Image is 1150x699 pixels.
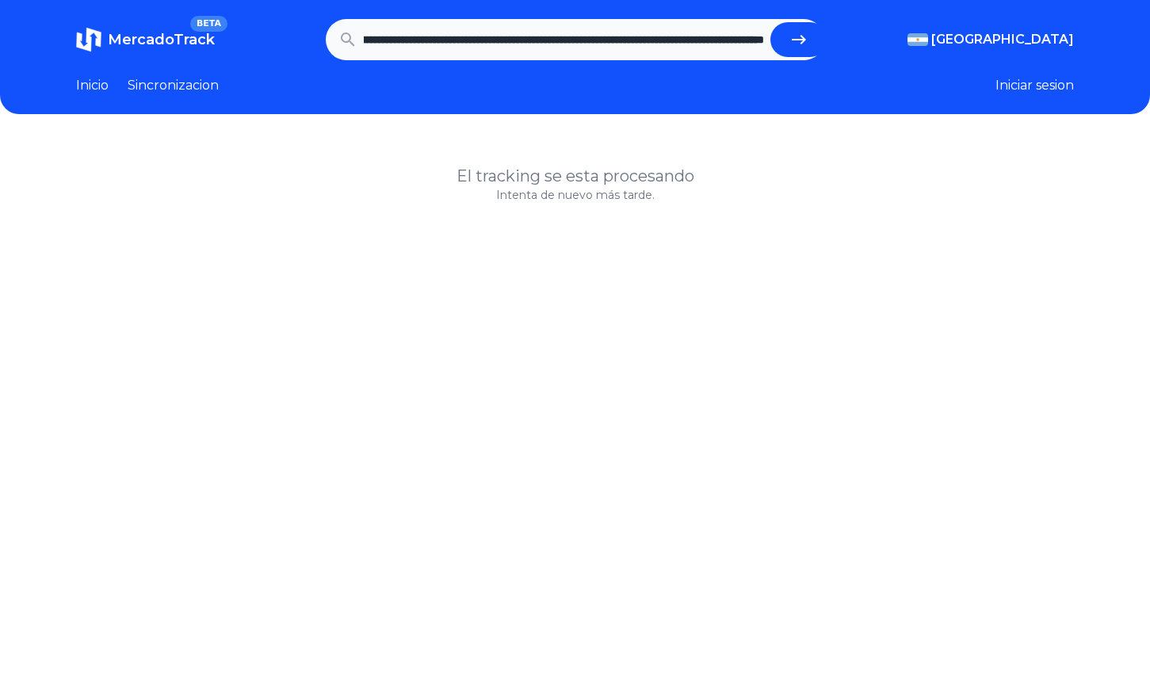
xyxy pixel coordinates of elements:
a: Sincronizacion [128,76,219,95]
p: Intenta de nuevo más tarde. [76,187,1074,203]
a: Inicio [76,76,109,95]
button: [GEOGRAPHIC_DATA] [907,30,1074,49]
a: MercadoTrackBETA [76,27,215,52]
span: MercadoTrack [108,31,215,48]
button: Iniciar sesion [995,76,1074,95]
span: [GEOGRAPHIC_DATA] [931,30,1074,49]
span: BETA [190,16,227,32]
h1: El tracking se esta procesando [76,165,1074,187]
img: Argentina [907,33,928,46]
img: MercadoTrack [76,27,101,52]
